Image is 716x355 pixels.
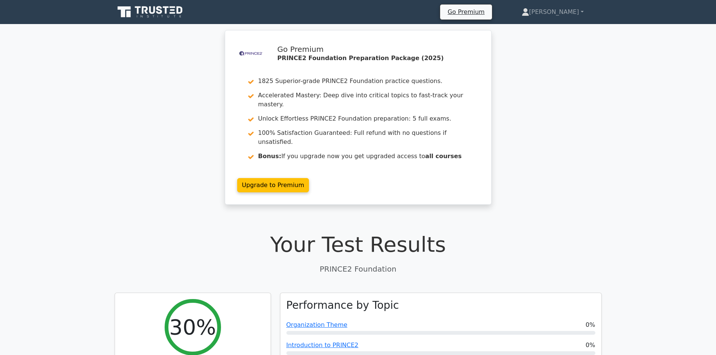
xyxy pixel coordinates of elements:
[586,341,595,350] span: 0%
[504,5,602,20] a: [PERSON_NAME]
[286,299,399,312] h3: Performance by Topic
[286,341,359,349] a: Introduction to PRINCE2
[586,320,595,329] span: 0%
[237,178,309,192] a: Upgrade to Premium
[169,314,216,340] h2: 30%
[115,263,602,275] p: PRINCE2 Foundation
[115,232,602,257] h1: Your Test Results
[443,7,489,17] a: Go Premium
[286,321,348,328] a: Organization Theme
